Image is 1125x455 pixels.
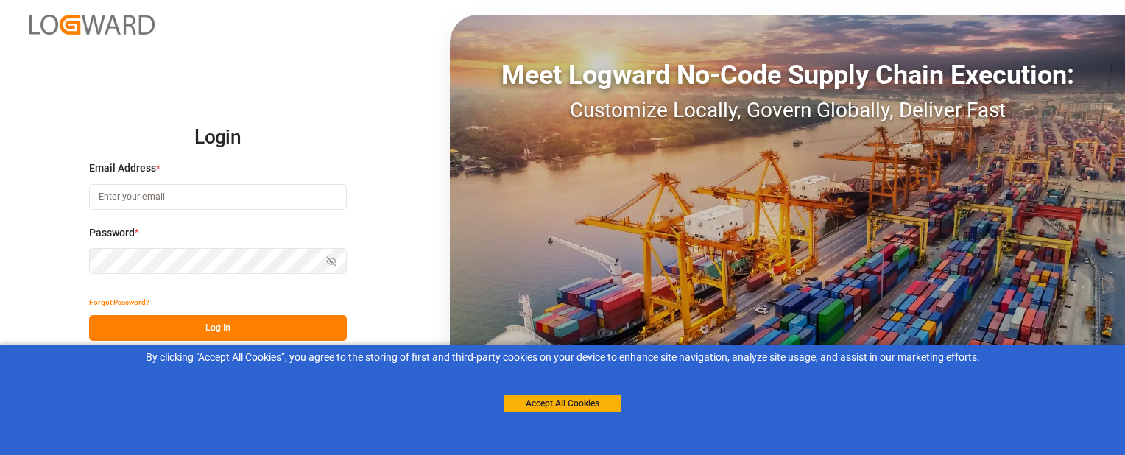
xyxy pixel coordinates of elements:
[450,95,1125,126] div: Customize Locally, Govern Globally, Deliver Fast
[29,15,155,35] img: Logward_new_orange.png
[450,55,1125,95] div: Meet Logward No-Code Supply Chain Execution:
[89,184,347,210] input: Enter your email
[504,395,621,412] button: Accept All Cookies
[89,225,135,241] span: Password
[89,289,149,315] button: Forgot Password?
[89,114,347,161] h2: Login
[89,315,347,341] button: Log In
[10,350,1115,365] div: By clicking "Accept All Cookies”, you agree to the storing of first and third-party cookies on yo...
[89,161,156,176] span: Email Address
